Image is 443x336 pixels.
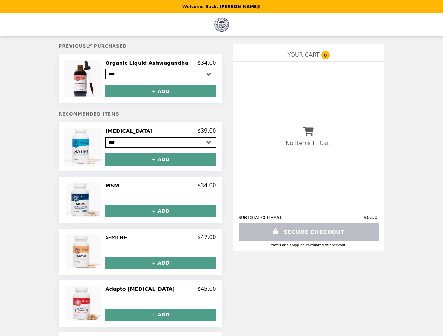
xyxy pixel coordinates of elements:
h5: Recommended Items [59,112,221,117]
p: $34.00 [197,182,216,189]
button: + ADD [105,257,216,269]
span: SUBTOTAL [239,215,261,220]
img: L-Lysine [64,128,103,165]
h2: [MEDICAL_DATA] [105,128,155,134]
span: ( 0 ITEMS ) [261,215,281,220]
div: Taxes and Shipping calculated at checkout [239,243,379,247]
button: + ADD [105,309,216,321]
h5: Previously Purchased [59,44,221,49]
p: $45.00 [197,286,216,292]
p: $39.00 [197,128,216,134]
img: Adapto B-Complex [66,286,102,321]
select: Select a product variant [105,137,216,148]
span: 0 [321,51,330,59]
img: Brand Logo [214,17,229,32]
img: MSM [66,182,102,217]
h2: Adapto [MEDICAL_DATA] [105,286,177,292]
h2: 5-MTHF [105,234,130,240]
p: No Items In Cart [286,140,331,146]
p: $34.00 [197,60,216,66]
button: + ADD [105,153,216,166]
img: Organic Liquid Ashwagandha [64,60,103,97]
h2: Organic Liquid Ashwagandha [105,60,191,66]
p: Welcome Back, [PERSON_NAME]! [182,4,261,9]
button: + ADD [105,205,216,217]
img: 5-MTHF [66,234,102,269]
button: + ADD [105,85,216,97]
span: YOUR CART [287,51,319,58]
select: Select a product variant [105,69,216,79]
p: $47.00 [197,234,216,240]
span: $0.00 [363,215,378,220]
h2: MSM [105,182,122,189]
